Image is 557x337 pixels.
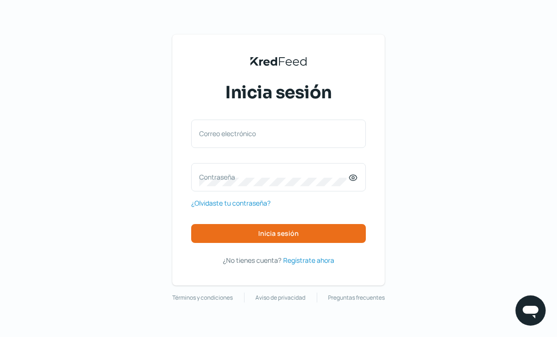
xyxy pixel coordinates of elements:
[328,293,385,303] a: Preguntas frecuentes
[199,129,348,138] label: Correo electrónico
[521,301,540,320] img: chatIcon
[223,256,281,265] span: ¿No tienes cuenta?
[191,197,270,209] a: ¿Olvidaste tu contraseña?
[172,293,233,303] a: Términos y condiciones
[258,230,299,237] span: Inicia sesión
[225,81,332,104] span: Inicia sesión
[283,254,334,266] a: Regístrate ahora
[191,224,366,243] button: Inicia sesión
[255,293,305,303] a: Aviso de privacidad
[199,173,348,181] label: Contraseña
